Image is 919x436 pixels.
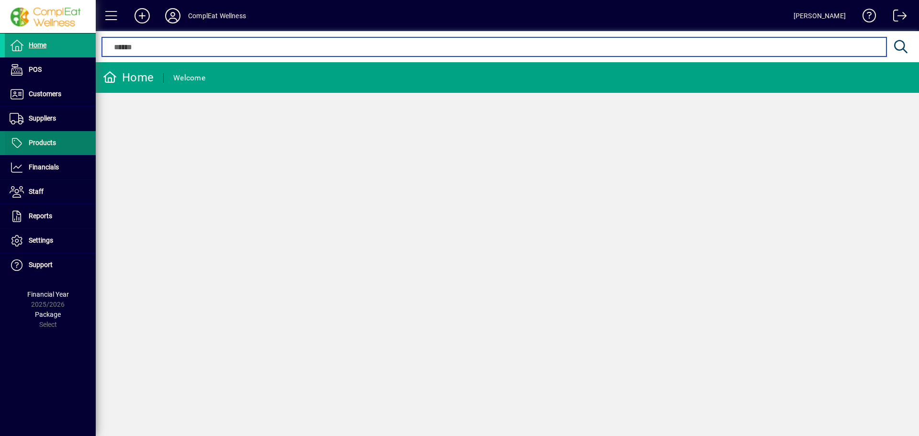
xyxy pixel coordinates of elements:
span: Settings [29,236,53,244]
div: ComplEat Wellness [188,8,246,23]
a: Knowledge Base [855,2,876,33]
div: Welcome [173,70,205,86]
span: Customers [29,90,61,98]
span: Financial Year [27,291,69,298]
span: Suppliers [29,114,56,122]
button: Profile [157,7,188,24]
span: Package [35,311,61,318]
a: Reports [5,204,96,228]
span: Reports [29,212,52,220]
span: Products [29,139,56,146]
a: Staff [5,180,96,204]
a: Logout [886,2,907,33]
a: Suppliers [5,107,96,131]
a: Customers [5,82,96,106]
a: Settings [5,229,96,253]
a: Products [5,131,96,155]
span: Support [29,261,53,268]
a: POS [5,58,96,82]
span: Home [29,41,46,49]
span: Financials [29,163,59,171]
a: Support [5,253,96,277]
div: [PERSON_NAME] [794,8,846,23]
span: Staff [29,188,44,195]
button: Add [127,7,157,24]
div: Home [103,70,154,85]
a: Financials [5,156,96,179]
span: POS [29,66,42,73]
